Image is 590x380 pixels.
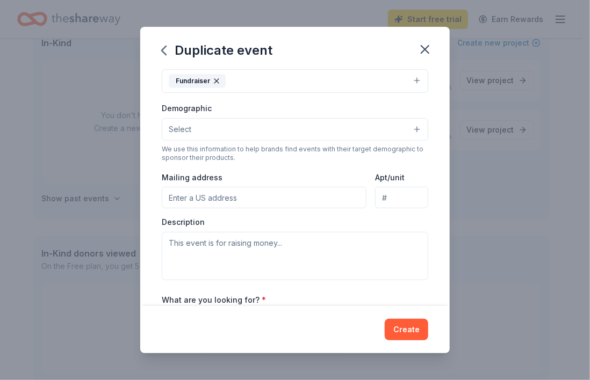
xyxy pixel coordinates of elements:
div: We use this information to help brands find events with their target demographic to sponsor their... [162,145,428,162]
label: What are you looking for? [162,295,266,305]
div: Fundraiser [169,74,226,88]
label: Apt/unit [375,172,405,183]
label: Demographic [162,103,212,114]
button: Fundraiser [162,69,428,93]
label: Mailing address [162,172,222,183]
div: Duplicate event [162,42,272,59]
button: Select [162,118,428,141]
input: # [375,187,428,208]
span: Select [169,123,191,136]
button: Create [385,319,428,340]
label: Description [162,217,205,228]
input: Enter a US address [162,187,366,208]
